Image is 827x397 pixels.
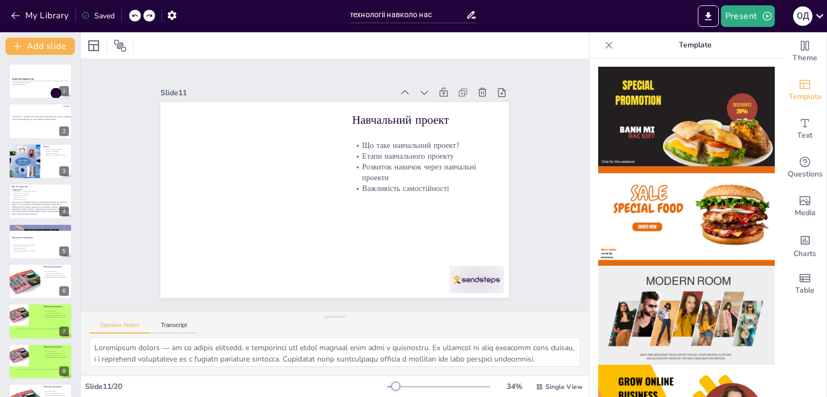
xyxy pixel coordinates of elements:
img: thumb-1.png [598,67,775,166]
p: Вирішення проблем через проекти [44,356,69,358]
div: Slide 11 [160,88,393,98]
div: 8 [59,366,69,376]
p: Використання матеріалів у проектах [12,250,69,252]
p: Властивості матеріалів [12,236,69,239]
div: 6 [59,286,69,296]
p: Важливість знання про матеріали [12,244,69,246]
div: Change the overall theme [783,32,826,71]
div: Saved [81,11,115,21]
div: Add ready made slides [783,71,826,110]
p: Технології змінюють життя [44,148,69,150]
p: Різноманіття технологій [12,193,37,195]
p: Розвиток навичок через проекти [44,355,69,357]
p: Проектна діяльність [44,265,69,268]
p: Етапи проектної діяльності [44,313,69,315]
p: Важливість технологій у повсякденності [12,194,37,198]
div: 8 [9,344,72,379]
span: Text [797,130,812,141]
p: Generated with [URL] [12,84,69,86]
p: Творчість і технології [44,152,69,154]
p: Що ти знаєш про технології? [12,185,37,191]
span: Charts [794,248,816,260]
textarea: Loremipsum dolors — am co adipis elitsedd, e temporinci utl etdol magnaal enim admi v quisnostru.... [89,337,580,367]
p: Що таке навчальний проект? [352,140,492,151]
p: Що таке проект? [44,271,69,273]
div: Add a table [783,265,826,303]
p: Вирішення проблем через проекти [44,316,69,318]
span: Template [789,91,822,103]
img: thumb-3.png [598,266,775,365]
span: Questions [788,168,823,180]
p: Важливість розуміння технологій [44,154,69,156]
div: 3 [59,166,69,176]
span: Table [795,285,815,296]
div: 7 [9,303,72,339]
p: Проектна діяльність [44,306,69,309]
button: Present [721,5,775,27]
div: https://cdn.sendsteps.com/images/logo/sendsteps_logo_white.pnghttps://cdn.sendsteps.com/images/lo... [9,183,72,219]
div: https://cdn.sendsteps.com/images/logo/sendsteps_logo_white.pnghttps://cdn.sendsteps.com/images/lo... [9,63,72,99]
div: Add text boxes [783,110,826,148]
div: Slide 11 / 20 [85,381,387,392]
div: Layout [85,37,102,54]
div: https://cdn.sendsteps.com/images/slides/2025_07_09_05_46-so4ehxroO_iwX74C.jpegПроектна діяльність... [9,264,72,299]
p: Вступ [44,145,69,148]
div: 1 [59,86,69,96]
p: Технології — це більше, ніж гаджети [12,190,37,193]
p: Обробка матеріалів [12,247,69,250]
span: Single View [545,382,583,391]
p: Розвиток навичок через проекти [44,274,69,277]
p: Етапи проектної діяльності [44,272,69,274]
p: Важливість самостійності [352,183,492,194]
p: Ця презентація розгляне важливість технологій у нашому житті, їх вплив на повсякденність та основ... [12,80,69,83]
div: О Д [793,6,812,26]
strong: Технології навколо нас [12,77,34,80]
div: 34 % [501,381,527,392]
button: Speaker Notes [89,322,150,334]
img: thumb-2.png [598,166,775,266]
p: Технології в навчанні [44,150,69,152]
div: Get real-time input from your audience [783,148,826,187]
div: https://cdn.sendsteps.com/images/logo/sendsteps_logo_white.pnghttps://cdn.sendsteps.com/images/lo... [9,224,72,259]
p: Етапи навчального проекту [352,151,492,161]
div: 7 [59,327,69,336]
p: Що таке проект? [44,391,69,393]
p: Проектна діяльність [44,385,69,388]
p: Навчальний проект [352,112,492,128]
p: Що таке проект? [44,310,69,313]
button: Export to PowerPoint [698,5,719,27]
div: Add charts and graphs [783,226,826,265]
span: Саме тому тобі необхідно передусім дізнатися про матеріали для створення виробів. Слід усвідомити... [12,201,68,215]
div: 2 [59,126,69,136]
p: Властивості матеріалів [12,245,69,247]
span: Проєкт — це творча діяльність, спрямована на розв’язання будь-якої проблеми. [16,328,65,330]
p: Етапи проектної діяльності [44,392,69,394]
p: Template [618,32,773,58]
p: Проектна діяльність [44,345,69,349]
button: Add slide [5,38,75,55]
span: Проєкт — це творча діяльність, спрямована на розв’язання будь-якої проблеми. [16,368,65,370]
p: Розвиток навичок через навчальні проекти [352,161,492,183]
input: Insert title [350,7,466,23]
p: Що таке проект? [44,350,69,352]
div: 5 [59,246,69,256]
div: Add images, graphics, shapes or video [783,187,826,226]
p: Розвиток технологій [12,198,37,201]
span: Position [114,39,127,52]
span: Media [795,207,816,219]
div: https://cdn.sendsteps.com/images/logo/sendsteps_logo_white.pnghttps://cdn.sendsteps.com/images/lo... [9,144,72,179]
p: Розвиток навичок через проекти [44,314,69,316]
p: Розвиток навичок через проекти [44,394,69,396]
button: My Library [8,7,73,24]
span: Технологія — сукупність способів перетворення матеріалів, об’єктів, інформації для створення виро... [12,115,72,120]
span: Theme [793,52,817,64]
p: Вирішення проблем через проекти [44,277,69,279]
button: Transcript [150,322,198,334]
div: 4 [59,207,69,216]
p: Етапи проектної діяльності [44,352,69,355]
button: О Д [793,5,812,27]
div: https://app.sendsteps.com/image/7b2877fe-6d/0ed7f19d-42e2-4ed3-b170-27cf9f5e1a61.pngТехнологія — ... [9,103,72,139]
